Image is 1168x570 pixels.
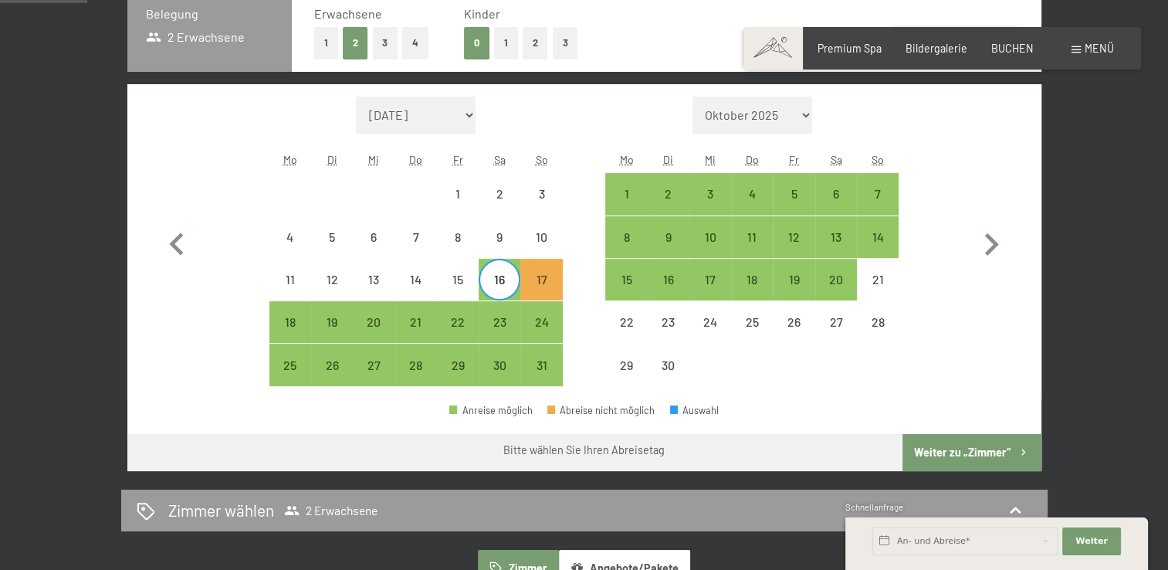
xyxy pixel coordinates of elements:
div: Fri May 08 2026 [437,216,479,258]
div: Abreise möglich [437,301,479,343]
div: 2 [649,188,688,226]
button: Weiter zu „Zimmer“ [902,434,1041,471]
div: Sat Jun 27 2026 [815,301,857,343]
div: Abreise möglich [353,301,394,343]
div: 5 [313,231,351,270]
div: Abreise nicht möglich [269,216,311,258]
div: 29 [438,359,477,398]
h3: Belegung [146,5,273,22]
div: 4 [271,231,310,270]
div: Sat May 23 2026 [479,301,520,343]
div: Tue May 05 2026 [311,216,353,258]
div: Bitte wählen Sie Ihren Abreisetag [503,443,665,458]
div: 21 [858,273,897,312]
div: Thu May 28 2026 [395,344,437,385]
div: 30 [480,359,519,398]
span: Erwachsene [314,6,382,21]
abbr: Montag [283,153,297,166]
div: Tue Jun 23 2026 [648,301,689,343]
div: Fri Jun 19 2026 [773,259,814,300]
div: Abreise nicht möglich [605,301,647,343]
div: Tue Jun 02 2026 [648,173,689,215]
div: 24 [691,316,730,355]
div: 15 [607,273,645,312]
a: BUCHEN [991,42,1034,55]
div: 14 [858,231,897,270]
div: 23 [649,316,688,355]
div: Abreise nicht möglich [395,216,437,258]
div: Sun Jun 28 2026 [857,301,899,343]
div: Abreise möglich [815,216,857,258]
div: Abreise nicht möglich [479,216,520,258]
div: Thu May 07 2026 [395,216,437,258]
div: Sat May 16 2026 [479,259,520,300]
div: Abreise möglich [605,216,647,258]
div: Abreise möglich [648,173,689,215]
div: Abreise möglich [773,173,814,215]
div: Abreise nicht möglich [479,173,520,215]
div: Abreise möglich [269,301,311,343]
div: Fri May 29 2026 [437,344,479,385]
div: Sun Jun 07 2026 [857,173,899,215]
div: Mon May 25 2026 [269,344,311,385]
div: 19 [313,316,351,355]
div: Thu Jun 04 2026 [731,173,773,215]
div: Abreise möglich [731,216,773,258]
div: Mon May 18 2026 [269,301,311,343]
div: Wed May 06 2026 [353,216,394,258]
div: Mon Jun 15 2026 [605,259,647,300]
div: Auswahl [670,405,719,416]
div: Abreise nicht möglich [648,301,689,343]
abbr: Sonntag [536,153,548,166]
div: Fri Jun 05 2026 [773,173,814,215]
div: Abreise möglich [773,216,814,258]
div: 12 [774,231,813,270]
div: Sun May 17 2026 [520,259,562,300]
div: 3 [691,188,730,226]
div: Wed Jun 17 2026 [689,259,731,300]
div: 20 [817,273,855,312]
div: Fri May 15 2026 [437,259,479,300]
span: Weiter [1075,535,1108,548]
div: Tue May 12 2026 [311,259,353,300]
a: Bildergalerie [906,42,967,55]
div: Abreise nicht möglich [437,173,479,215]
div: Abreise nicht möglich [437,216,479,258]
div: Sat Jun 20 2026 [815,259,857,300]
div: Wed Jun 10 2026 [689,216,731,258]
div: 9 [649,231,688,270]
abbr: Mittwoch [368,153,379,166]
div: Wed May 13 2026 [353,259,394,300]
div: Sat Jun 13 2026 [815,216,857,258]
div: Mon Jun 08 2026 [605,216,647,258]
abbr: Mittwoch [705,153,716,166]
div: Wed May 20 2026 [353,301,394,343]
div: 18 [733,273,771,312]
button: 4 [402,27,428,59]
button: Weiter [1062,528,1121,555]
div: Abreise möglich [479,344,520,385]
div: Thu Jun 18 2026 [731,259,773,300]
div: 9 [480,231,519,270]
span: Kinder [464,6,500,21]
div: Abreise nicht möglich [689,301,731,343]
div: Fri May 22 2026 [437,301,479,343]
div: Sat May 30 2026 [479,344,520,385]
div: 27 [817,316,855,355]
div: Abreise möglich [689,216,731,258]
span: Schnellanfrage [845,502,903,512]
div: 28 [858,316,897,355]
span: Premium Spa [818,42,882,55]
div: Abreise möglich [731,173,773,215]
div: Tue Jun 09 2026 [648,216,689,258]
div: 6 [354,231,393,270]
div: 23 [480,316,519,355]
div: 20 [354,316,393,355]
div: Abreise möglich [479,301,520,343]
div: 16 [649,273,688,312]
div: Fri Jun 12 2026 [773,216,814,258]
span: Menü [1085,42,1114,55]
div: Abreise möglich [857,173,899,215]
